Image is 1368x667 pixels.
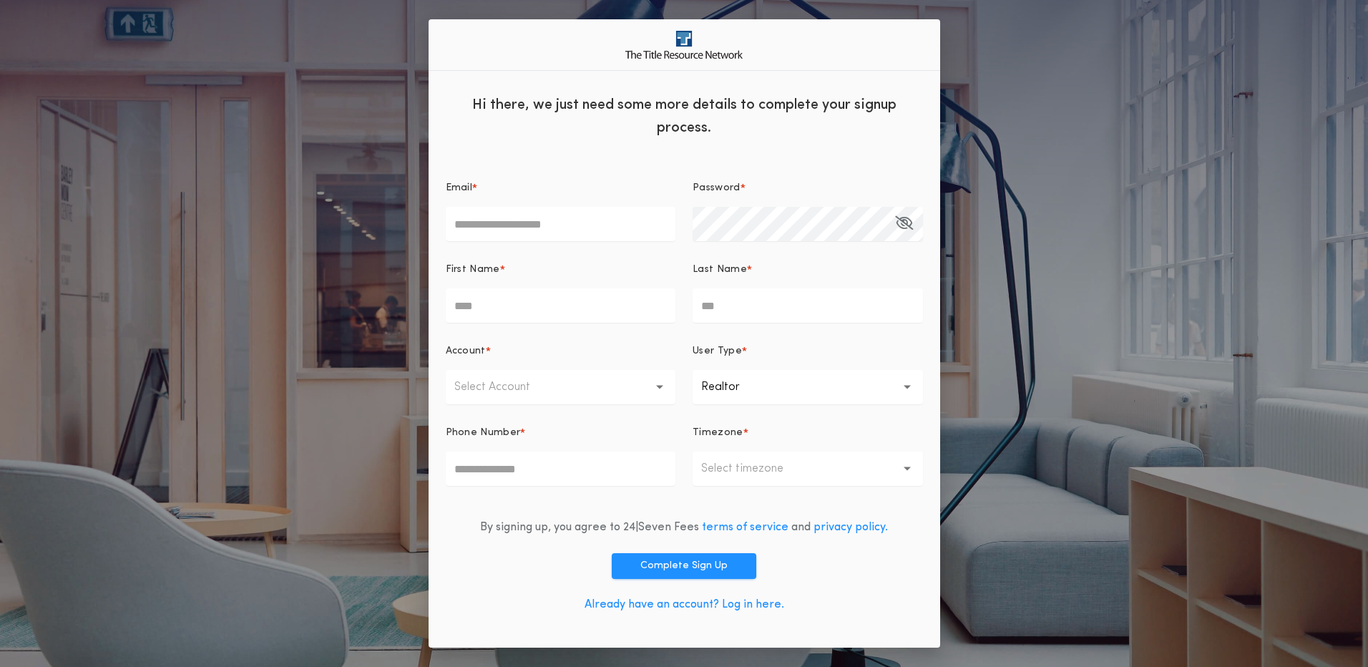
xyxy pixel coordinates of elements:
p: Email [446,181,473,195]
button: Realtor [693,370,923,404]
button: Select timezone [693,452,923,486]
a: terms of service [702,522,788,533]
a: Already have an account? Log in here. [585,599,784,610]
p: Last Name [693,263,747,277]
input: Password* [693,207,923,241]
a: privacy policy. [814,522,888,533]
p: Password [693,181,741,195]
p: Phone Number [446,426,521,440]
button: Password* [895,207,913,241]
p: Select timezone [701,460,806,477]
p: Select Account [454,379,553,396]
div: Hi there, we just need some more details to complete your signup process. [429,82,940,147]
p: Account [446,344,486,359]
input: Email* [446,207,676,241]
div: By signing up, you agree to 24|Seven Fees and [480,519,888,536]
button: Select Account [446,370,676,404]
button: Complete Sign Up [612,553,756,579]
p: First Name [446,263,500,277]
p: Timezone [693,426,743,440]
p: User Type [693,344,742,359]
input: Phone Number* [446,452,676,486]
img: logo [625,31,743,59]
input: Last Name* [693,288,923,323]
input: First Name* [446,288,676,323]
p: Realtor [701,379,763,396]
